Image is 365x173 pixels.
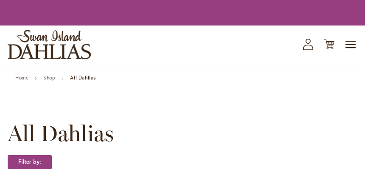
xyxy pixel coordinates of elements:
[8,121,114,146] span: All Dahlias
[8,155,52,169] strong: Filter by:
[43,74,55,81] a: Shop
[8,30,91,59] a: store logo
[15,74,28,81] a: Home
[70,74,96,81] strong: All Dahlias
